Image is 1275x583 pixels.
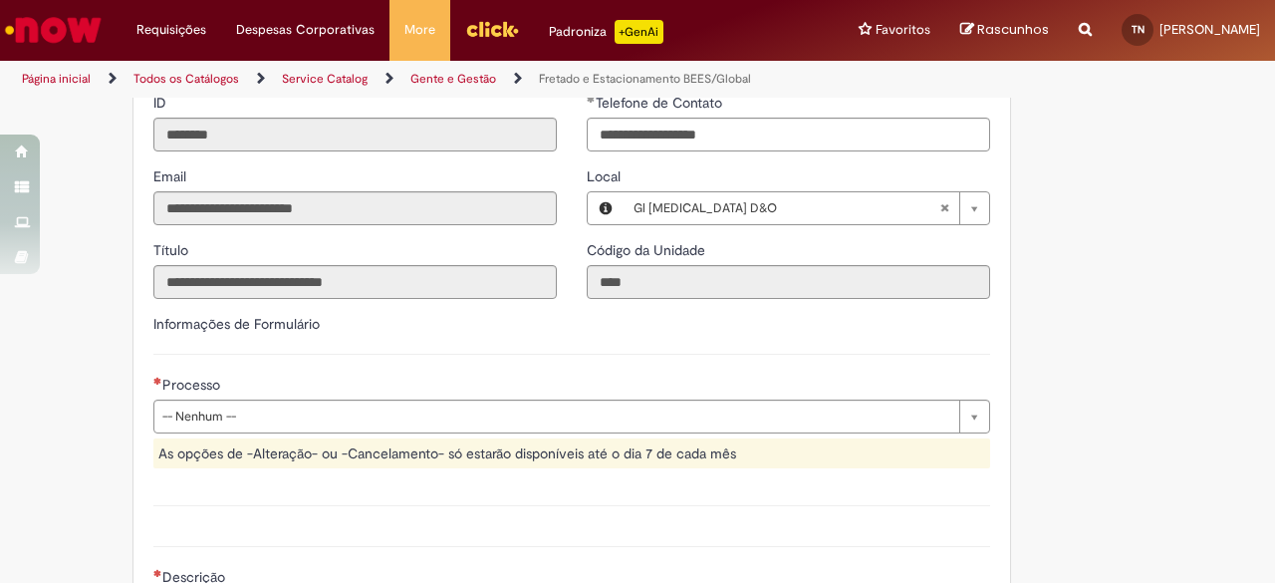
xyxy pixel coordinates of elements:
span: Requisições [136,20,206,40]
span: Despesas Corporativas [236,20,375,40]
a: Página inicial [22,71,91,87]
div: As opções de -Alteração- ou -Cancelamento- só estarão disponíveis até o dia 7 de cada mês [153,438,990,468]
span: Somente leitura - Código da Unidade [587,241,709,259]
a: Rascunhos [960,21,1049,40]
a: Gente e Gestão [410,71,496,87]
input: Código da Unidade [587,265,990,299]
img: click_logo_yellow_360x200.png [465,14,519,44]
input: ID [153,118,557,151]
span: Somente leitura - Email [153,167,190,185]
abbr: Limpar campo Local [929,192,959,224]
label: Somente leitura - Email [153,166,190,186]
input: Telefone de Contato [587,118,990,151]
input: Título [153,265,557,299]
a: Todos os Catálogos [133,71,239,87]
span: Somente leitura - Título [153,241,192,259]
a: Service Catalog [282,71,368,87]
span: [PERSON_NAME] [1159,21,1260,38]
label: Informações de Formulário [153,315,320,333]
label: Somente leitura - ID [153,93,170,113]
a: Fretado e Estacionamento BEES/Global [539,71,751,87]
span: Rascunhos [977,20,1049,39]
span: -- Nenhum -- [162,401,949,433]
span: TN [1132,23,1145,36]
label: Somente leitura - Título [153,240,192,260]
span: Gl [MEDICAL_DATA] D&O [634,192,939,224]
span: Favoritos [876,20,930,40]
div: Padroniza [549,20,663,44]
span: Obrigatório Preenchido [587,95,596,103]
span: Somente leitura - ID [153,94,170,112]
p: +GenAi [615,20,663,44]
span: Necessários [153,377,162,385]
button: Local, Visualizar este registro Gl Ibs D&O [588,192,624,224]
span: Local [587,167,625,185]
span: Necessários [153,569,162,577]
span: Telefone de Contato [596,94,726,112]
a: Gl [MEDICAL_DATA] D&OLimpar campo Local [624,192,989,224]
input: Email [153,191,557,225]
img: ServiceNow [2,10,105,50]
label: Somente leitura - Código da Unidade [587,240,709,260]
span: Processo [162,376,224,394]
ul: Trilhas de página [15,61,835,98]
span: More [404,20,435,40]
